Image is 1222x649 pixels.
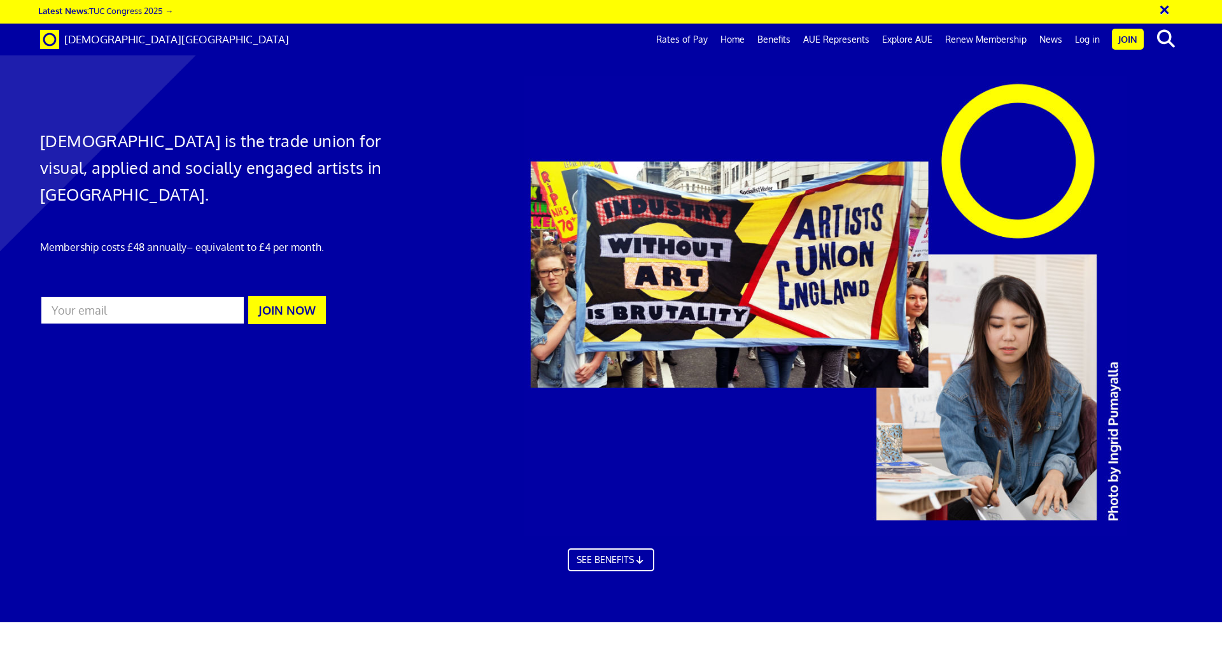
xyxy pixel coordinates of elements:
[1069,24,1106,55] a: Log in
[939,24,1033,55] a: Renew Membership
[568,548,654,571] a: SEE BENEFITS
[1033,24,1069,55] a: News
[64,32,289,46] span: [DEMOGRAPHIC_DATA][GEOGRAPHIC_DATA]
[31,24,298,55] a: Brand [DEMOGRAPHIC_DATA][GEOGRAPHIC_DATA]
[714,24,751,55] a: Home
[797,24,876,55] a: AUE Represents
[248,296,326,324] button: JOIN NOW
[40,296,245,325] input: Your email
[38,5,89,16] strong: Latest News:
[40,239,408,255] p: Membership costs £48 annually – equivalent to £4 per month.
[650,24,714,55] a: Rates of Pay
[751,24,797,55] a: Benefits
[1146,25,1185,52] button: search
[38,5,173,16] a: Latest News:TUC Congress 2025 →
[40,127,408,208] h1: [DEMOGRAPHIC_DATA] is the trade union for visual, applied and socially engaged artists in [GEOGRA...
[876,24,939,55] a: Explore AUE
[1112,29,1144,50] a: Join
